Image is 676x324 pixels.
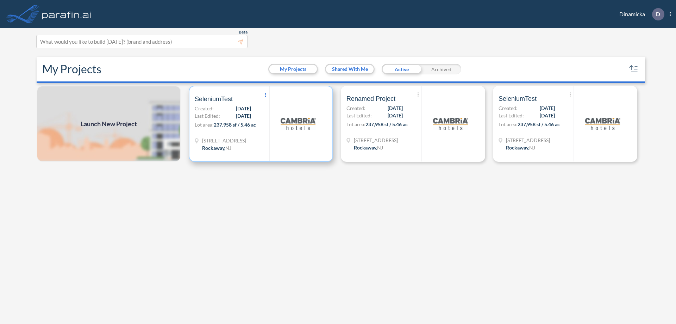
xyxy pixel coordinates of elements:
[81,119,137,129] span: Launch New Project
[506,144,535,151] div: Rockaway, NJ
[656,11,660,17] p: D
[195,122,214,128] span: Lot area:
[269,65,317,73] button: My Projects
[195,95,233,103] span: SeleniumTest
[346,104,365,112] span: Created:
[388,112,403,119] span: [DATE]
[236,105,251,112] span: [DATE]
[609,8,671,20] div: Dinamicka
[499,112,524,119] span: Last Edited:
[499,104,518,112] span: Created:
[540,112,555,119] span: [DATE]
[346,112,372,119] span: Last Edited:
[239,29,248,35] span: Beta
[382,64,421,74] div: Active
[346,121,365,127] span: Lot area:
[506,136,550,144] span: 321 Mt Hope Ave
[202,144,231,152] div: Rockaway, NJ
[506,145,529,151] span: Rockaway ,
[202,145,225,151] span: Rockaway ,
[354,136,398,144] span: 321 Mt Hope Ave
[326,65,374,73] button: Shared With Me
[628,63,639,75] button: sort
[354,145,377,151] span: Rockaway ,
[365,121,408,127] span: 237,958 sf / 5.46 ac
[42,62,101,76] h2: My Projects
[281,106,316,141] img: logo
[195,105,214,112] span: Created:
[214,122,256,128] span: 237,958 sf / 5.46 ac
[236,112,251,120] span: [DATE]
[388,104,403,112] span: [DATE]
[354,144,383,151] div: Rockaway, NJ
[540,104,555,112] span: [DATE]
[37,86,181,162] img: add
[499,121,518,127] span: Lot area:
[225,145,231,151] span: NJ
[529,145,535,151] span: NJ
[585,106,620,141] img: logo
[346,94,395,103] span: Renamed Project
[421,64,461,74] div: Archived
[377,145,383,151] span: NJ
[202,137,246,144] span: 321 Mt Hope Ave
[37,86,181,162] a: Launch New Project
[499,94,537,103] span: SeleniumTest
[195,112,220,120] span: Last Edited:
[433,106,468,141] img: logo
[518,121,560,127] span: 237,958 sf / 5.46 ac
[40,7,93,21] img: logo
